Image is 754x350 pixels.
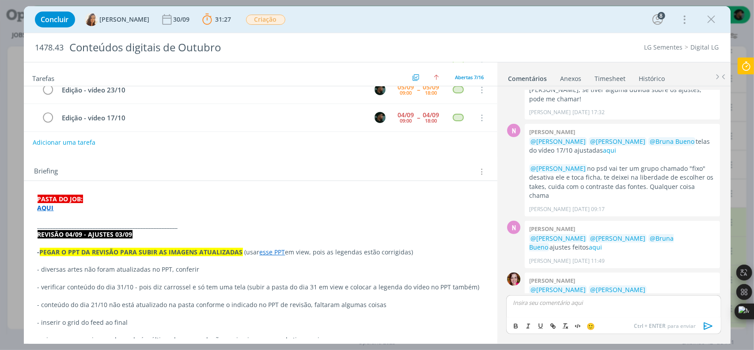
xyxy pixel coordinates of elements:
div: 18:00 [425,90,437,95]
span: Concluir [41,16,69,23]
p: revisão ajustes 03/09 feita, ajustes no briefing. [529,285,716,312]
span: @[PERSON_NAME] [590,285,645,294]
p: telas do vídeo 17/10 ajustadas [529,137,716,155]
span: @[PERSON_NAME] [530,137,586,146]
div: 05/09 [423,84,440,90]
span: para enviar [634,322,696,330]
span: 31:27 [216,15,231,23]
strong: REVISÃO 04/09 - AJUSTES 03/09 [38,230,133,238]
div: N [507,221,520,234]
a: AQUI [38,204,54,212]
div: N [507,124,520,137]
a: esse PPT [260,248,285,256]
span: [DATE] 09:17 [572,205,605,213]
div: 30/09 [174,16,192,23]
div: Edição - vídeo 23/10 [58,85,367,96]
span: 1478.43 [35,43,64,53]
p: (usar em view, pois as legendas estão corrigidas) [38,248,484,257]
span: @[PERSON_NAME] [530,164,586,173]
div: 8 [658,12,665,19]
button: 31:27 [200,12,234,27]
p: ajustes feitos [529,234,716,252]
div: dialog [24,6,731,344]
span: Briefing [34,166,58,177]
span: @[PERSON_NAME] [590,137,645,146]
span: [DATE] 17:32 [572,108,605,116]
span: @[PERSON_NAME] [530,285,586,294]
button: Concluir [35,12,75,27]
span: -- [417,87,420,93]
div: 04/09 [423,112,440,118]
div: 09:00 [400,118,412,123]
b: [PERSON_NAME] [529,277,575,285]
button: K [374,111,387,124]
button: K [374,83,387,96]
a: Digital LG [691,43,719,51]
button: V[PERSON_NAME] [85,13,150,26]
a: aqui [603,146,616,154]
p: [PERSON_NAME] [529,205,571,213]
a: Histórico [639,70,666,83]
button: Adicionar uma tarefa [32,135,96,150]
strong: PASTA DO JOB: [38,195,83,203]
a: Timesheet [595,70,626,83]
b: [PERSON_NAME] [529,225,575,233]
div: Edição - vídeo 17/10 [58,112,367,123]
span: Criação [246,15,285,25]
button: 🙂 [584,321,597,331]
span: Tarefas [33,72,55,83]
span: [PERSON_NAME] [100,16,150,23]
p: [PERSON_NAME] [529,257,571,265]
a: LG Sementes [644,43,683,51]
div: Conteúdos digitais de Outubro [66,37,431,58]
p: - a imagem que vai com a legenda é a última do carrossel, não a primeira, rever onde tiver assim [38,335,484,344]
span: 🙂 [587,322,595,331]
button: 8 [651,12,665,27]
span: -- [417,115,420,121]
strong: _____________________________________________________ [38,221,178,230]
div: 05/09 [398,84,414,90]
img: K [375,112,386,123]
button: Criação [246,14,286,25]
div: 18:00 [425,118,437,123]
span: @Bruna Bueno [529,234,674,251]
span: [DATE] 11:49 [572,257,605,265]
p: - diversas artes não foram atualizadas no PPT, conferir [38,265,484,274]
img: arrow-up.svg [434,75,439,80]
a: Comentários [508,70,548,83]
a: aqui [589,243,602,251]
span: Abertas 7/16 [455,74,484,81]
p: - inserir o grid do feed ao final [38,318,484,327]
span: Ctrl + ENTER [634,322,668,330]
img: V [85,13,98,26]
b: [PERSON_NAME] [529,128,575,136]
strong: PEGAR O PPT DA REVISÃO PARA SUBIR AS IMAGENS ATUALIZADAS [40,248,243,256]
img: B [507,273,520,286]
div: 09:00 [400,90,412,95]
strong: - [38,248,40,256]
img: K [375,84,386,95]
p: no psd vai ter um grupo chamado "fixo" desativa ele e toca ficha, te deixei na liberdade de escol... [529,164,716,200]
span: @Bruna Bueno [650,137,694,146]
p: - verificar conteúdo do dia 31/10 - pois diz carrossel e só tem uma tela (subir a pasta do dia 31... [38,283,484,292]
p: [PERSON_NAME] [529,108,571,116]
span: @[PERSON_NAME] [530,234,586,242]
div: 04/09 [398,112,414,118]
div: Anexos [561,74,582,83]
span: @[PERSON_NAME] [590,234,645,242]
p: - conteúdo do dia 21/10 não está atualizado na pasta conforme o indicado no PPT de revisão, falta... [38,300,484,309]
